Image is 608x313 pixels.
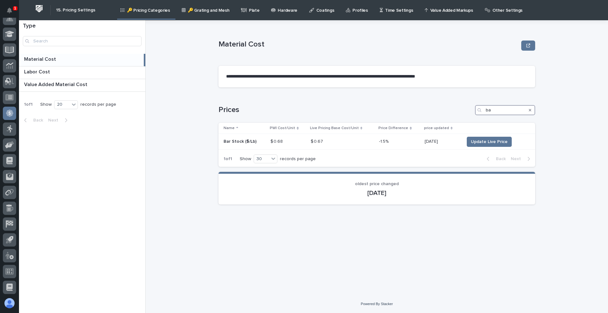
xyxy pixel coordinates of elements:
p: $ 0.67 [311,138,324,144]
p: Live Pricing Base Cost/Unit [310,125,359,132]
span: Back [492,157,506,161]
span: oldest price changed [355,182,399,186]
a: Material CostMaterial Cost [19,54,145,66]
span: Update Live Price [471,139,508,145]
button: Back [482,156,508,162]
button: Update Live Price [467,137,512,147]
h1: Type [23,23,142,30]
div: Notifications1 [8,8,16,18]
p: 1 of 1 [19,97,38,112]
p: PWI Cost/Unit [270,125,295,132]
h2: 15. Pricing Settings [56,8,95,13]
a: Powered By Stacker [361,302,393,306]
button: Next [508,156,535,162]
button: users-avatar [3,297,16,310]
p: Show [240,156,251,162]
input: Search [475,105,535,115]
p: Name [224,125,235,132]
p: Bar Stock ($/Lb) [224,138,258,144]
p: -1.5% [379,138,390,144]
button: Notifications [3,4,16,17]
p: price updated [424,125,449,132]
div: 30 [254,156,269,162]
p: 1 [14,6,16,10]
p: Value Added Material Cost [24,80,89,88]
a: Value Added Material CostValue Added Material Cost [19,79,145,92]
span: Back [29,118,43,122]
p: $ 0.68 [270,138,284,144]
p: Price Difference [378,125,408,132]
button: Next [46,117,73,123]
button: Back [19,117,46,123]
p: [DATE] [425,138,439,144]
tr: Bar Stock ($/Lb)Bar Stock ($/Lb) $ 0.68$ 0.68 $ 0.67$ 0.67 -1.5%-1.5% [DATE][DATE] Update Live Price [218,134,535,150]
p: [DATE] [226,189,528,197]
p: Labor Cost [24,68,51,75]
span: Next [511,157,525,161]
span: Next [48,118,62,122]
p: Material Cost [218,40,519,49]
input: Search [23,36,142,46]
p: records per page [280,156,316,162]
p: Show [40,102,52,107]
div: 20 [54,101,70,108]
p: records per page [80,102,116,107]
a: Labor CostLabor Cost [19,66,145,79]
p: 1 of 1 [218,151,237,167]
h1: Prices [218,105,472,115]
img: Workspace Logo [33,3,45,15]
p: Material Cost [24,55,57,62]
